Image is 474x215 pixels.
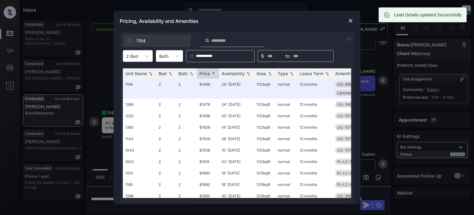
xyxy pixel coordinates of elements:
img: sorting [148,71,154,76]
img: sorting [167,71,173,76]
td: 02' [DATE] [219,156,254,167]
td: normal [275,190,297,202]
td: 1185 [123,179,156,190]
img: icon-zuma [345,36,353,43]
div: Availability [222,71,245,76]
td: 10' [DATE] [219,144,254,156]
td: 1123 sqft [254,144,275,156]
td: 2 [176,99,197,110]
td: 12 months [297,167,333,179]
td: normal [275,156,297,167]
td: 2 [156,190,176,202]
td: 30' [DATE] [219,190,254,202]
td: 1002 [123,156,156,167]
td: 12 months [297,110,333,122]
td: 2 [176,179,197,190]
td: $1476 [197,99,219,110]
td: $1498 [197,110,219,122]
td: normal [275,110,297,122]
div: Type [278,71,288,76]
span: LVL-1ST-2B [337,125,358,130]
td: 1219 sqft [254,167,275,179]
td: 2 [156,167,176,179]
td: 12 months [297,79,333,99]
td: 12 months [297,156,333,167]
td: $1619 [197,156,219,167]
td: 2 [176,122,197,133]
td: 1123 sqft [254,133,275,144]
img: sorting [267,71,273,76]
div: Lease Term [300,71,323,76]
td: 12 months [297,190,333,202]
div: Bed [159,71,167,76]
td: 2 [176,190,197,202]
div: Area [256,71,266,76]
span: to [285,53,289,59]
td: 2 [156,133,176,144]
img: close [347,18,354,24]
span: LVL-1ST-2B [337,114,358,118]
span: FL-LC-ALL-2B [337,182,363,187]
td: 2 [176,156,197,167]
span: LVL-2ND-2B [337,82,359,87]
span: FL-LC-ALL-2B [337,171,363,175]
td: 2 [176,167,197,179]
td: 14' [DATE] [219,122,254,133]
span: FL-LC-ALL-2B [337,159,363,164]
td: 1233 [123,110,156,122]
td: 05' [DATE] [219,110,254,122]
img: sorting [188,71,194,76]
span: Laminate (wood-... [337,91,370,95]
td: 2 [156,122,176,133]
td: 24' [DATE] [219,99,254,110]
td: 2 [176,110,197,122]
img: icon-zuma [127,38,133,44]
td: 18' [DATE] [219,179,254,190]
div: Amenities [335,71,356,76]
td: 12 months [297,99,333,110]
td: $1508 [197,133,219,144]
td: 2 [176,79,197,99]
td: 2 [156,156,176,167]
td: 1153 [123,167,156,179]
td: normal [275,144,297,156]
td: 1123 sqft [254,156,275,167]
img: icon-zuma [205,38,210,43]
img: sorting [245,71,252,76]
td: 2 [156,99,176,110]
td: $1508 [197,122,219,133]
td: 12 months [297,144,333,156]
td: 2 [156,110,176,122]
td: normal [275,79,297,99]
div: Unit Name [125,71,147,76]
td: $1660 [197,179,219,190]
td: 1123 sqft [254,110,275,122]
td: 1143 [123,133,156,144]
td: 2 [156,179,176,190]
td: 24' [DATE] [219,79,254,99]
td: 2 [176,144,197,156]
td: normal [275,179,297,190]
td: normal [275,167,297,179]
div: Pricing, Availability and Amenities [114,11,360,31]
td: 1043 [123,144,156,156]
span: LVL-1ST-2B [337,136,358,141]
span: 1194 [136,37,146,44]
td: 12 months [297,179,333,190]
td: 1365 [123,122,156,133]
td: 1219 sqft [254,179,275,190]
span: LVL-2ND-2B [337,102,359,107]
td: 1219 sqft [254,190,275,202]
td: $1558 [197,144,219,156]
td: 2 [156,144,176,156]
td: 1123 sqft [254,99,275,110]
div: Price [199,71,210,76]
td: normal [275,99,297,110]
div: Lead Details updated Successfully [394,9,462,20]
td: 2 [156,79,176,99]
td: 12 months [297,133,333,144]
td: $1685 [197,190,219,202]
span: $ [261,53,264,59]
span: LVL-2ND-2B [337,194,359,198]
td: normal [275,122,297,133]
